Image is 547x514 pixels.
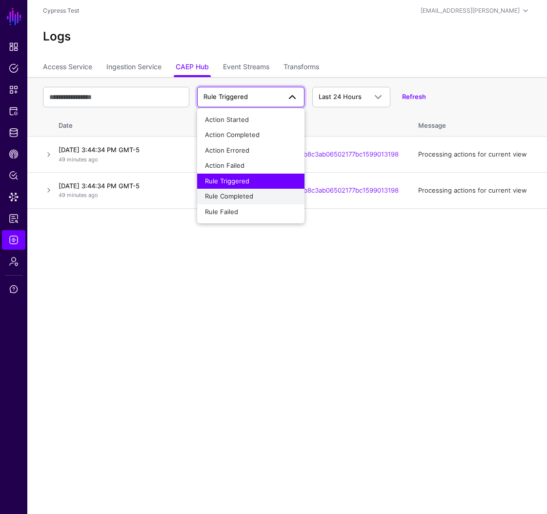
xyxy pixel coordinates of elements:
span: CAEP Hub [9,149,19,159]
a: Snippets [2,80,25,99]
span: Snippets [9,85,19,95]
span: Action Failed [205,161,244,169]
span: Rule Completed [205,192,253,200]
a: Ingestion Service [106,59,162,77]
th: Date [55,111,201,137]
a: Event Streams [223,59,269,77]
a: Dashboard [2,37,25,57]
a: Identity Data Fabric [2,123,25,142]
td: Processing actions for current view [408,173,547,209]
div: [EMAIL_ADDRESS][PERSON_NAME] [421,6,520,15]
span: Logs [9,235,19,245]
span: Identity Data Fabric [9,128,19,138]
span: Action Errored [205,146,249,154]
p: 49 minutes ago [59,191,191,199]
span: Rule Triggered [205,177,249,185]
a: SGNL [6,6,22,27]
a: Data Lens [2,187,25,207]
a: Logs [2,230,25,250]
a: Admin [2,252,25,271]
span: Action Completed [205,131,260,138]
button: Action Completed [197,127,304,143]
span: Policies [9,63,19,73]
span: Last 24 Hours [319,93,362,100]
a: c013beb8c3ab06502177bc1599013198 [282,150,399,158]
span: Admin [9,257,19,266]
p: 49 minutes ago [59,156,191,164]
td: : [201,173,408,209]
span: Rule Triggered [203,93,248,100]
button: Action Errored [197,143,304,158]
span: Data Lens [9,192,19,202]
span: Protected Systems [9,106,19,116]
a: CAEP Hub [2,144,25,164]
button: Action Failed [197,158,304,174]
th: Message [408,111,547,137]
span: Rule Failed [205,208,238,216]
h2: Logs [43,29,531,43]
span: Policy Lens [9,171,19,180]
td: Processing actions for current view [408,137,547,173]
a: Access Service [43,59,92,77]
td: : [201,137,408,173]
button: Rule Completed [197,189,304,204]
a: Protected Systems [2,101,25,121]
a: Cypress Test [43,7,79,14]
th: Entity [201,111,408,137]
span: Support [9,284,19,294]
a: Transforms [284,59,319,77]
h4: [DATE] 3:44:34 PM GMT-5 [59,181,191,190]
a: c013beb8c3ab06502177bc1599013198 [282,186,399,194]
a: Policy Lens [2,166,25,185]
h4: [DATE] 3:44:34 PM GMT-5 [59,145,191,154]
a: Reports [2,209,25,228]
a: Refresh [402,93,426,100]
button: Action Started [197,112,304,128]
button: Rule Triggered [197,174,304,189]
span: Reports [9,214,19,223]
button: Rule Failed [197,204,304,220]
span: Dashboard [9,42,19,52]
a: Policies [2,59,25,78]
a: CAEP Hub [176,59,209,77]
span: Action Started [205,116,249,123]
